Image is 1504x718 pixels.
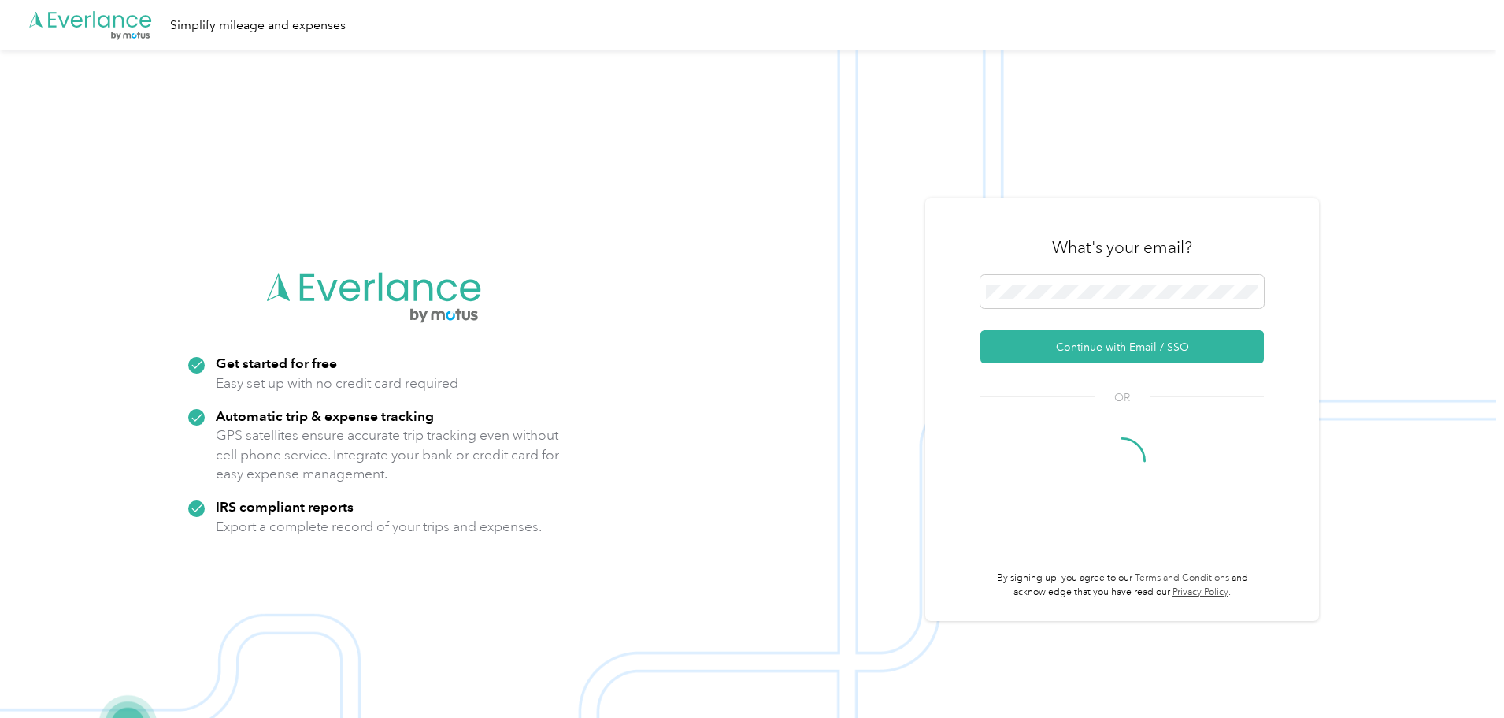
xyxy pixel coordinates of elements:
strong: Automatic trip & expense tracking [216,407,434,424]
strong: Get started for free [216,355,337,371]
p: Easy set up with no credit card required [216,374,458,393]
strong: IRS compliant reports [216,498,354,515]
a: Terms and Conditions [1135,572,1229,584]
p: Export a complete record of your trips and expenses. [216,517,542,537]
button: Continue with Email / SSO [980,330,1264,363]
span: OR [1095,389,1150,406]
p: GPS satellites ensure accurate trip tracking even without cell phone service. Integrate your bank... [216,426,560,484]
h3: What's your email? [1052,236,1192,259]
div: Simplify mileage and expenses [170,16,346,35]
a: Privacy Policy [1172,586,1228,598]
p: By signing up, you agree to our and acknowledge that you have read our . [980,571,1264,599]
